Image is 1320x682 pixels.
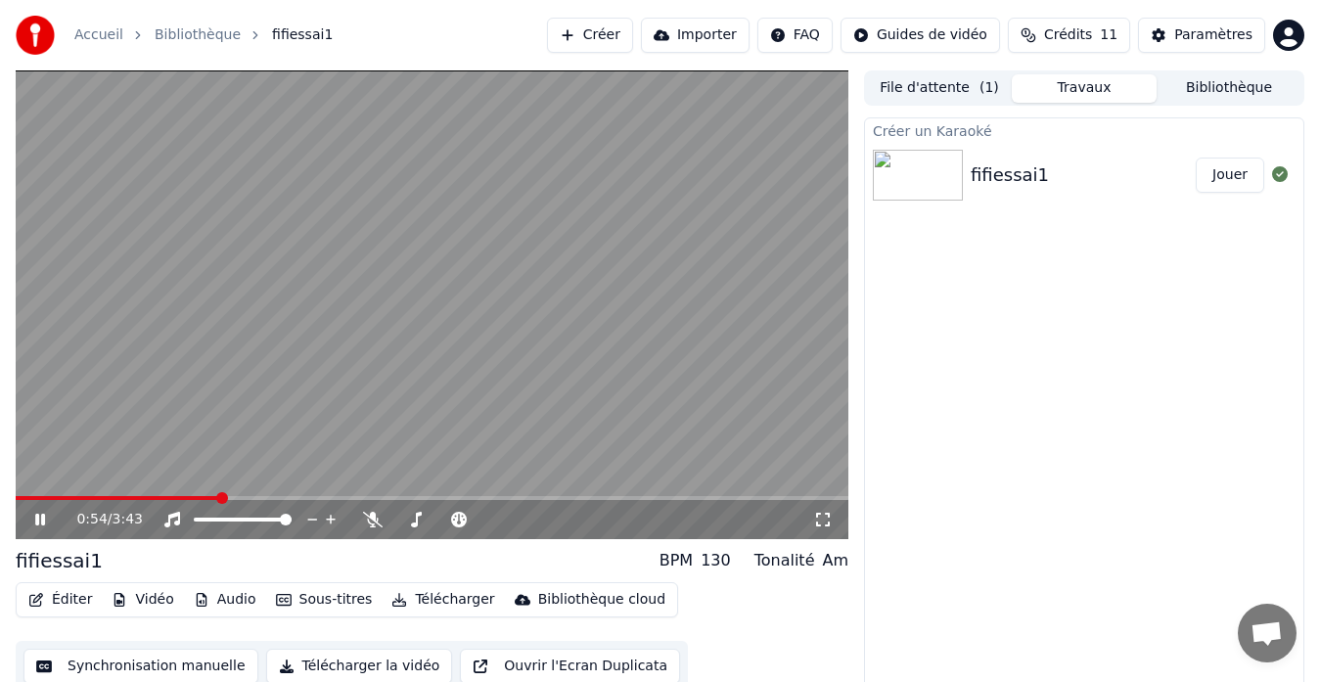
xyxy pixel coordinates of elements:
[971,161,1049,189] div: fifiessai1
[384,586,502,614] button: Télécharger
[76,510,123,529] div: /
[16,16,55,55] img: youka
[822,549,848,572] div: Am
[268,586,381,614] button: Sous-titres
[76,510,107,529] span: 0:54
[1012,74,1157,103] button: Travaux
[1138,18,1265,53] button: Paramètres
[538,590,665,610] div: Bibliothèque cloud
[104,586,181,614] button: Vidéo
[1238,604,1297,662] div: Ouvrir le chat
[74,25,123,45] a: Accueil
[865,118,1303,142] div: Créer un Karaoké
[74,25,333,45] nav: breadcrumb
[979,78,999,98] span: ( 1 )
[1157,74,1301,103] button: Bibliothèque
[867,74,1012,103] button: File d'attente
[21,586,100,614] button: Éditer
[155,25,241,45] a: Bibliothèque
[1174,25,1252,45] div: Paramètres
[272,25,333,45] span: fifiessai1
[16,547,103,574] div: fifiessai1
[547,18,633,53] button: Créer
[701,549,731,572] div: 130
[113,510,143,529] span: 3:43
[641,18,750,53] button: Importer
[1044,25,1092,45] span: Crédits
[754,549,815,572] div: Tonalité
[660,549,693,572] div: BPM
[1100,25,1117,45] span: 11
[1008,18,1130,53] button: Crédits11
[841,18,1000,53] button: Guides de vidéo
[186,586,264,614] button: Audio
[1196,158,1264,193] button: Jouer
[757,18,833,53] button: FAQ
